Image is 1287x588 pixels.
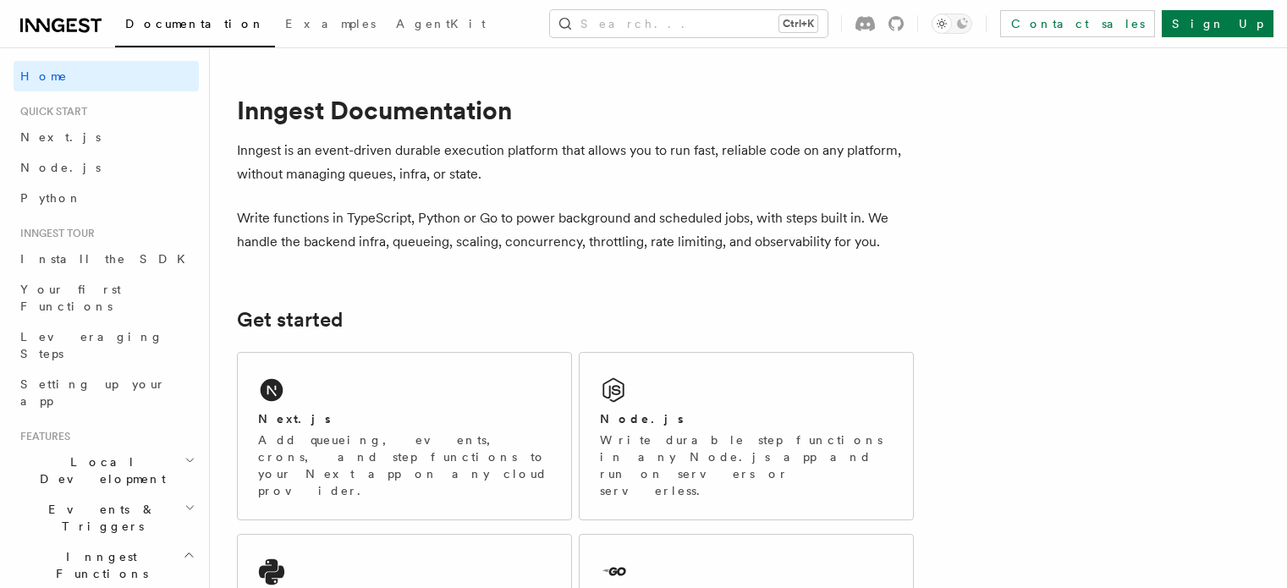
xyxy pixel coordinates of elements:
[20,161,101,174] span: Node.js
[237,95,914,125] h1: Inngest Documentation
[237,308,343,332] a: Get started
[386,5,496,46] a: AgentKit
[14,227,95,240] span: Inngest tour
[237,352,572,520] a: Next.jsAdd queueing, events, crons, and step functions to your Next app on any cloud provider.
[14,61,199,91] a: Home
[14,548,183,582] span: Inngest Functions
[550,10,828,37] button: Search...Ctrl+K
[932,14,972,34] button: Toggle dark mode
[125,17,265,30] span: Documentation
[20,130,101,144] span: Next.js
[258,431,551,499] p: Add queueing, events, crons, and step functions to your Next app on any cloud provider.
[14,369,199,416] a: Setting up your app
[258,410,331,427] h2: Next.js
[600,410,684,427] h2: Node.js
[779,15,817,32] kbd: Ctrl+K
[237,139,914,186] p: Inngest is an event-driven durable execution platform that allows you to run fast, reliable code ...
[14,152,199,183] a: Node.js
[600,431,893,499] p: Write durable step functions in any Node.js app and run on servers or serverless.
[115,5,275,47] a: Documentation
[14,244,199,274] a: Install the SDK
[237,206,914,254] p: Write functions in TypeScript, Python or Go to power background and scheduled jobs, with steps bu...
[396,17,486,30] span: AgentKit
[275,5,386,46] a: Examples
[20,68,68,85] span: Home
[14,183,199,213] a: Python
[14,453,184,487] span: Local Development
[1162,10,1273,37] a: Sign Up
[14,501,184,535] span: Events & Triggers
[14,447,199,494] button: Local Development
[579,352,914,520] a: Node.jsWrite durable step functions in any Node.js app and run on servers or serverless.
[285,17,376,30] span: Examples
[20,283,121,313] span: Your first Functions
[1000,10,1155,37] a: Contact sales
[14,494,199,541] button: Events & Triggers
[14,122,199,152] a: Next.js
[14,430,70,443] span: Features
[20,377,166,408] span: Setting up your app
[20,252,195,266] span: Install the SDK
[14,321,199,369] a: Leveraging Steps
[20,330,163,360] span: Leveraging Steps
[14,105,87,118] span: Quick start
[20,191,82,205] span: Python
[14,274,199,321] a: Your first Functions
